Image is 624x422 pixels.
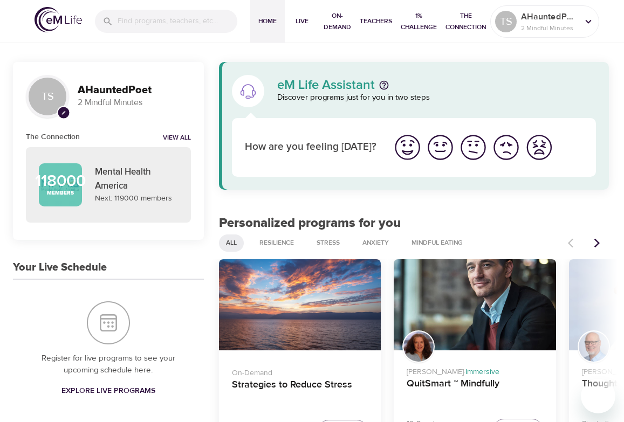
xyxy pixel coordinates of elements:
p: Discover programs just for you in two steps [277,92,596,104]
a: View all notifications [163,134,191,143]
span: Resilience [253,238,300,247]
span: Home [255,16,280,27]
p: eM Life Assistant [277,79,375,92]
p: Mental Health America [95,165,178,193]
span: 1% Challenge [401,10,437,33]
p: Register for live programs to see your upcoming schedule here. [35,352,182,377]
div: TS [495,11,517,32]
button: I'm feeling worst [523,131,556,164]
span: On-Demand [324,10,351,33]
iframe: Button to launch messaging window [581,379,615,413]
button: QuitSmart ™ Mindfully [394,259,556,350]
div: TS [26,75,69,118]
p: AHauntedPoet [521,10,578,23]
button: I'm feeling ok [457,131,490,164]
span: All [220,238,243,247]
p: Members [47,189,74,197]
div: All [219,234,244,252]
button: I'm feeling bad [490,131,523,164]
span: Mindful Eating [405,238,469,247]
div: Anxiety [355,234,396,252]
p: Next: 119000 members [95,193,178,204]
img: worst [524,133,554,162]
img: Your Live Schedule [87,301,130,344]
span: Explore Live Programs [61,384,155,398]
span: Stress [310,238,346,247]
h3: AHauntedPoet [78,84,191,96]
button: Strategies to Reduce Stress [219,259,381,350]
div: Resilience [252,234,301,252]
a: Explore Live Programs [57,381,160,401]
img: eM Life Assistant [239,82,257,100]
p: [PERSON_NAME] · [407,362,543,378]
div: Stress [310,234,347,252]
p: How are you feeling [DATE]? [245,140,378,155]
span: Anxiety [356,238,395,247]
button: I'm feeling great [391,131,424,164]
p: On-Demand [232,363,368,379]
div: Mindful Eating [404,234,470,252]
button: Next items [585,231,609,255]
span: The Connection [445,10,486,33]
img: bad [491,133,521,162]
img: logo [35,7,82,32]
p: 2 Mindful Minutes [78,96,191,109]
img: good [426,133,455,162]
h6: The Connection [26,131,80,143]
h4: QuitSmart ™ Mindfully [407,378,543,404]
h4: Strategies to Reduce Stress [232,379,368,405]
img: great [393,133,422,162]
img: ok [458,133,488,162]
p: 118000 [35,173,86,189]
span: Teachers [360,16,392,27]
span: Live [289,16,315,27]
p: 2 Mindful Minutes [521,23,578,33]
h2: Personalized programs for you [219,216,609,231]
h3: Your Live Schedule [13,261,107,274]
button: I'm feeling good [424,131,457,164]
input: Find programs, teachers, etc... [118,10,237,33]
span: Immersive [465,367,499,377]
